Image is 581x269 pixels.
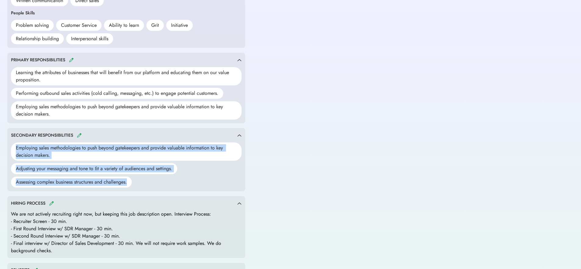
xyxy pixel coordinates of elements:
[109,22,139,29] div: Ability to learn
[61,22,97,29] div: Customer Service
[16,35,59,42] div: Relationship building
[49,201,54,206] img: pencil.svg
[151,22,159,29] div: Grit
[11,163,177,174] div: Adjusting your messaging and tone to ﬁt a variety of audiences and settings.
[237,134,242,137] img: caret-up.svg
[11,10,35,16] div: People Skills
[11,210,242,254] div: We are not actively recruiting right now, but keeping this job description open. Interview Proces...
[11,88,223,99] div: Performing outbound sales activities (cold calling, messaging, etc.) to engage potential customers.
[77,133,82,138] img: pencil.svg
[11,177,132,188] div: Assessing complex business structures and challenges.
[171,22,188,29] div: Initiative
[11,57,65,63] div: PRIMARY RESPONSIBILITIES
[69,58,74,62] img: pencil.svg
[237,59,242,62] img: caret-up.svg
[16,22,49,29] div: Problem solving
[11,142,242,161] div: Employing sales methodologies to push beyond gatekeepers and provide valuable information to key ...
[237,202,242,205] img: caret-up.svg
[71,35,108,42] div: Interpersonal skills
[11,200,45,206] div: HIRING PROCESS
[11,132,73,138] div: SECONDARY RESPONSIBILITIES
[11,67,242,85] div: Learning the attributes of businesses that will benefit from our platform and educating them on o...
[11,101,242,120] div: Employing sales methodologies to push beyond gatekeepers and provide valuable information to key ...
